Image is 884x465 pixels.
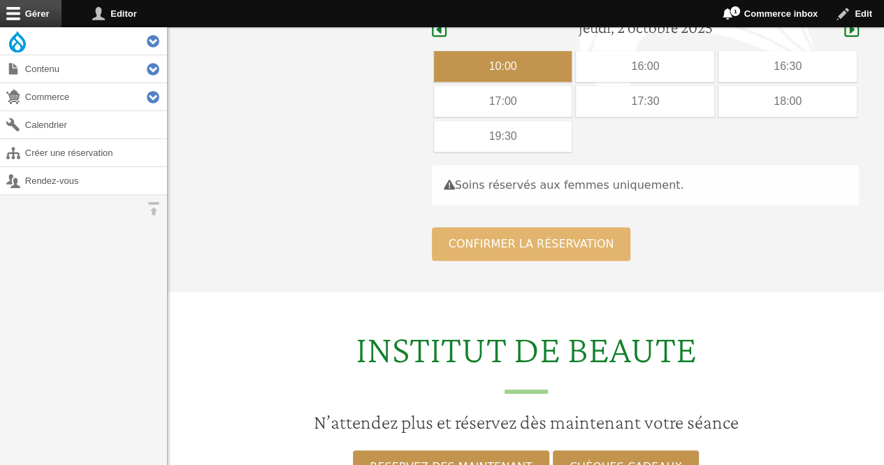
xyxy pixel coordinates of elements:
div: 19:30 [434,121,572,152]
div: 10:00 [434,51,572,82]
h4: jeudi, 2 octobre 2025 [578,17,712,38]
h2: INSTITUT DE BEAUTE [176,326,876,394]
div: Soins réservés aux femmes uniquement. [432,165,859,206]
div: 16:00 [576,51,714,82]
div: 18:00 [718,86,857,117]
h3: N’attendez plus et réservez dès maintenant votre séance [176,410,876,434]
button: Orientation horizontale [140,195,167,222]
button: Confirmer la réservation [432,227,631,261]
span: 1 [730,6,741,17]
div: 17:30 [576,86,714,117]
div: 16:30 [718,51,857,82]
div: 17:00 [434,86,572,117]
